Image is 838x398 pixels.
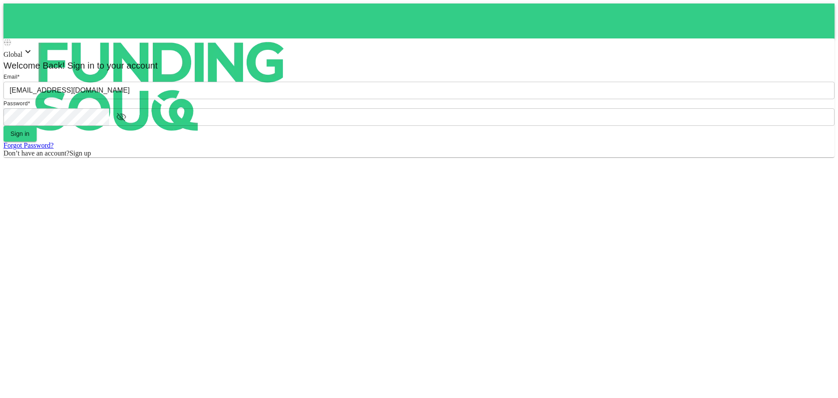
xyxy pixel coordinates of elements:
[3,100,28,107] span: Password
[3,3,318,170] img: logo
[3,126,37,142] button: Sign in
[69,149,91,157] span: Sign up
[3,149,69,157] span: Don’t have an account?
[3,82,835,99] input: email
[3,61,65,70] span: Welcome Back!
[3,142,54,149] a: Forgot Password?
[3,74,17,80] span: Email
[65,61,158,70] span: Sign in to your account
[3,108,109,126] input: password
[3,46,835,59] div: Global
[3,3,835,38] a: logo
